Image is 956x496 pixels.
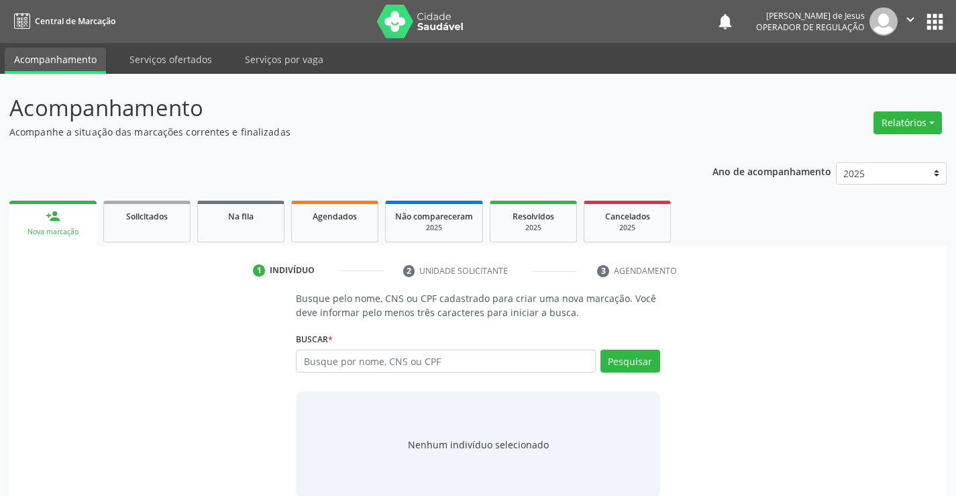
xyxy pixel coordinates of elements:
[408,438,549,452] div: Nenhum indivíduo selecionado
[712,162,831,179] p: Ano de acompanhamento
[120,48,221,71] a: Serviços ofertados
[253,264,265,277] div: 1
[35,15,115,27] span: Central de Marcação
[296,329,333,350] label: Buscar
[873,111,942,134] button: Relatórios
[296,291,659,319] p: Busque pelo nome, CNS ou CPF cadastrado para criar uma nova marcação. Você deve informar pelo men...
[756,10,865,21] div: [PERSON_NAME] de Jesus
[898,7,923,36] button: 
[923,10,947,34] button: apps
[869,7,898,36] img: img
[5,48,106,74] a: Acompanhamento
[228,211,254,222] span: Na fila
[46,209,60,224] div: person_add
[9,91,666,125] p: Acompanhamento
[270,264,315,277] div: Indivíduo
[9,125,666,139] p: Acompanhe a situação das marcações correntes e finalizadas
[126,211,168,222] span: Solicitados
[500,223,567,233] div: 2025
[716,12,735,31] button: notifications
[235,48,333,71] a: Serviços por vaga
[600,350,660,373] button: Pesquisar
[395,211,473,222] span: Não compareceram
[313,211,357,222] span: Agendados
[513,211,554,222] span: Resolvidos
[903,12,918,27] i: 
[594,223,661,233] div: 2025
[19,227,87,237] div: Nova marcação
[9,10,115,32] a: Central de Marcação
[605,211,650,222] span: Cancelados
[395,223,473,233] div: 2025
[756,21,865,33] span: Operador de regulação
[296,350,595,373] input: Busque por nome, CNS ou CPF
